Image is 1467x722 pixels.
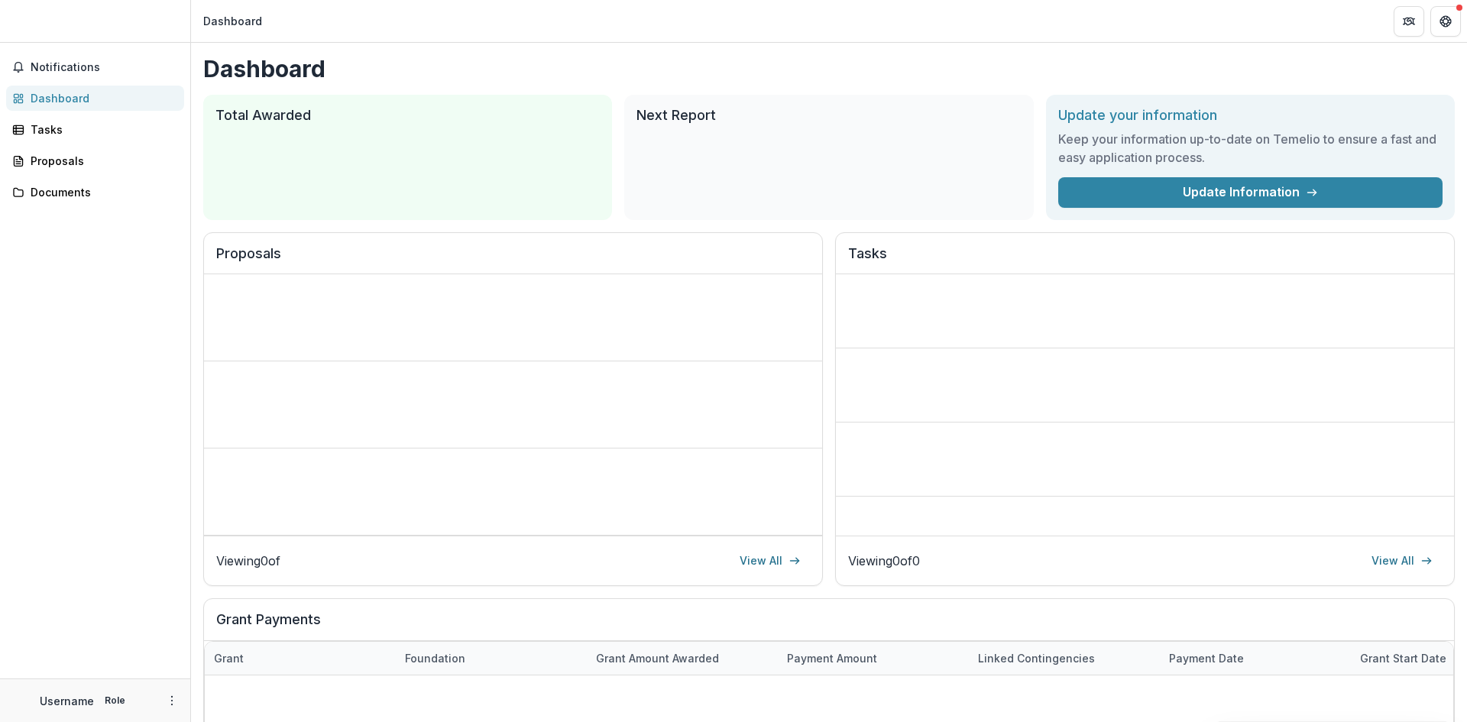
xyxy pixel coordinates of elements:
div: Documents [31,184,172,200]
h2: Grant Payments [216,611,1442,640]
a: Tasks [6,117,184,142]
h3: Keep your information up-to-date on Temelio to ensure a fast and easy application process. [1058,130,1443,167]
h2: Update your information [1058,107,1443,124]
a: Documents [6,180,184,205]
h2: Proposals [216,245,810,274]
p: Role [100,694,130,707]
p: Username [40,693,94,709]
div: Proposals [31,153,172,169]
div: Dashboard [203,13,262,29]
h2: Tasks [848,245,1442,274]
span: Notifications [31,61,178,74]
div: Tasks [31,121,172,138]
a: View All [1362,549,1442,573]
a: Dashboard [6,86,184,111]
h2: Total Awarded [215,107,600,124]
a: Proposals [6,148,184,173]
nav: breadcrumb [197,10,268,32]
button: Partners [1394,6,1424,37]
a: Update Information [1058,177,1443,208]
h2: Next Report [636,107,1021,124]
p: Viewing 0 of [216,552,280,570]
p: Viewing 0 of 0 [848,552,920,570]
button: Get Help [1430,6,1461,37]
a: View All [730,549,810,573]
h1: Dashboard [203,55,1455,83]
button: More [163,691,181,710]
div: Dashboard [31,90,172,106]
button: Notifications [6,55,184,79]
